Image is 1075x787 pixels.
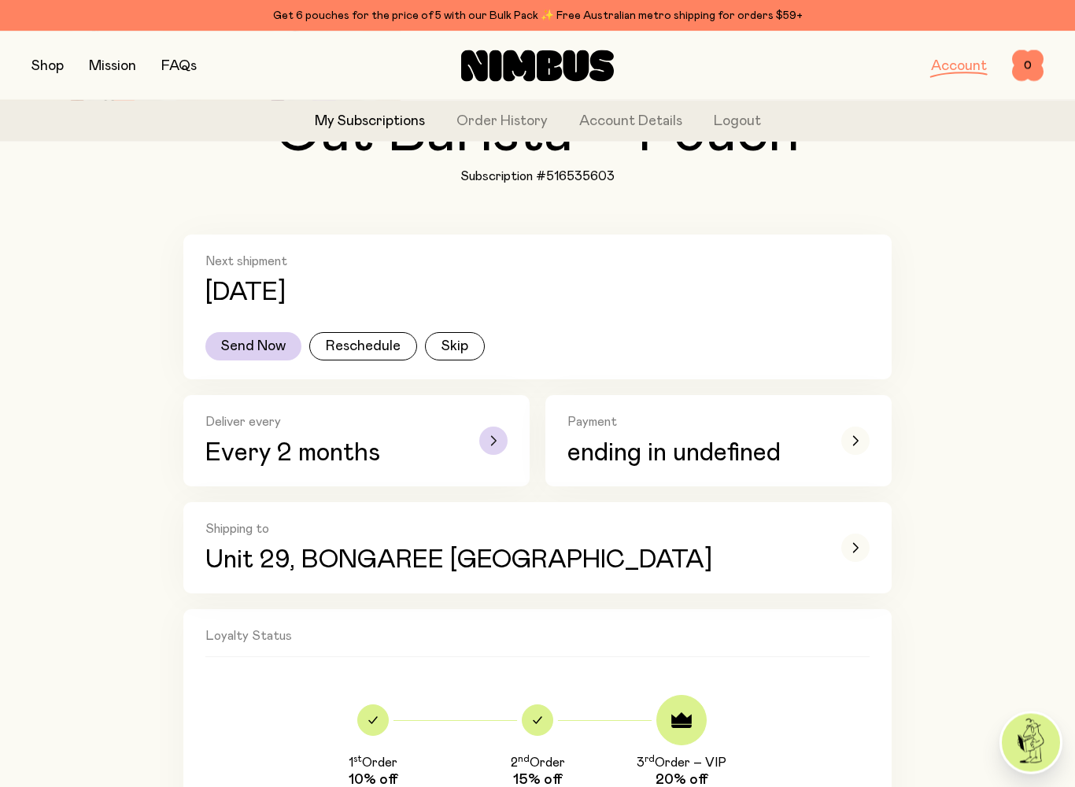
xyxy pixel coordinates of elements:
[1002,714,1060,772] img: agent
[315,111,425,132] a: My Subscriptions
[205,440,457,468] p: Every 2 months
[205,522,819,538] h2: Shipping to
[645,755,655,764] sup: rd
[309,333,417,361] button: Reschedule
[31,6,1044,25] div: Get 6 pouches for the price of 5 with our Bulk Pack ✨ Free Australian metro shipping for orders $59+
[205,254,870,270] h2: Next shipment
[511,756,565,771] h3: 2 Order
[205,415,457,430] h2: Deliver every
[567,440,781,468] span: ending in undefined
[931,59,987,73] a: Account
[456,111,548,132] a: Order History
[518,755,530,764] sup: nd
[460,169,615,185] h1: Subscription #516535603
[425,333,485,361] button: Skip
[205,629,870,658] h2: Loyalty Status
[183,396,530,487] button: Deliver everyEvery 2 months
[637,756,726,771] h3: 3 Order – VIP
[579,111,682,132] a: Account Details
[714,111,761,132] button: Logout
[89,59,136,73] a: Mission
[161,59,197,73] a: FAQs
[183,503,892,594] button: Shipping toUnit 29, BONGAREE [GEOGRAPHIC_DATA]
[353,755,362,764] sup: st
[567,415,819,430] h2: Payment
[205,333,301,361] button: Send Now
[349,756,397,771] h3: 1 Order
[545,396,892,487] button: Paymentending in undefined
[205,547,819,575] p: Unit 29, BONGAREE [GEOGRAPHIC_DATA]
[205,279,286,308] p: [DATE]
[1012,50,1044,82] button: 0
